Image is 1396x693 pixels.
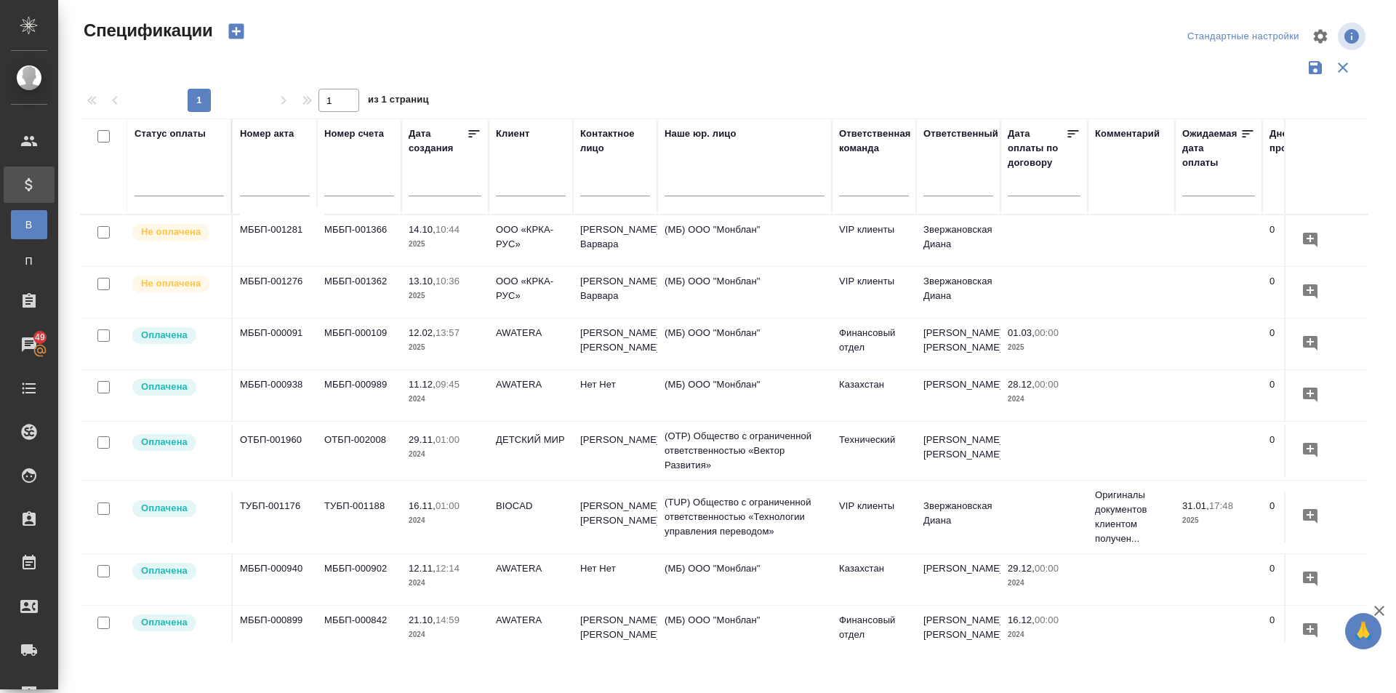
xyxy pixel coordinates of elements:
[436,327,460,338] p: 13:57
[141,380,188,394] p: Оплачена
[409,327,436,338] p: 12.02,
[580,127,650,156] div: Контактное лицо
[832,492,916,542] td: VIP клиенты
[1035,379,1059,390] p: 00:00
[233,215,317,266] td: МББП-001281
[317,215,401,266] td: МББП-001366
[496,613,566,628] p: AWATERA
[317,606,401,657] td: МББП-000842
[1035,614,1059,625] p: 00:00
[368,91,429,112] span: из 1 страниц
[409,379,436,390] p: 11.12,
[1008,340,1080,355] p: 2025
[916,319,1000,369] td: [PERSON_NAME] [PERSON_NAME]
[233,554,317,605] td: МББП-000940
[657,267,832,318] td: (МБ) ООО "Монблан"
[1095,127,1160,141] div: Комментарий
[832,606,916,657] td: Финансовый отдел
[916,492,1000,542] td: Звержановская Диана
[1008,379,1035,390] p: 28.12,
[1182,500,1209,511] p: 31.01,
[832,554,916,605] td: Казахстан
[832,425,916,476] td: Технический
[141,276,201,291] p: Не оплачена
[141,501,188,516] p: Оплачена
[1262,370,1347,421] td: 0
[409,434,436,445] p: 29.11,
[317,425,401,476] td: ОТБП-002008
[1182,513,1255,528] p: 2025
[1329,54,1357,81] button: Сбросить фильтры
[1351,616,1376,646] span: 🙏
[1035,327,1059,338] p: 00:00
[916,370,1000,421] td: [PERSON_NAME]
[573,425,657,476] td: [PERSON_NAME]
[916,606,1000,657] td: [PERSON_NAME] [PERSON_NAME]
[4,327,55,363] a: 49
[573,554,657,605] td: Нет Нет
[657,422,832,480] td: (OTP) Общество с ограниченной ответственностью «Вектор Развития»
[409,289,481,303] p: 2025
[436,224,460,235] p: 10:44
[832,319,916,369] td: Финансовый отдел
[916,267,1000,318] td: Звержановская Диана
[657,215,832,266] td: (МБ) ООО "Монблан"
[317,267,401,318] td: МББП-001362
[141,225,201,239] p: Не оплачена
[657,554,832,605] td: (МБ) ООО "Монблан"
[436,379,460,390] p: 09:45
[409,127,467,156] div: Дата создания
[436,276,460,287] p: 10:36
[1303,19,1338,54] span: Настроить таблицу
[1008,563,1035,574] p: 29.12,
[436,614,460,625] p: 14:59
[573,267,657,318] td: [PERSON_NAME] Варвара
[409,224,436,235] p: 14.10,
[11,247,47,276] a: П
[496,377,566,392] p: AWATERA
[409,237,481,252] p: 2025
[317,319,401,369] td: МББП-000109
[923,127,998,141] div: Ответственный
[26,330,54,345] span: 49
[233,606,317,657] td: МББП-000899
[219,19,254,44] button: Создать
[496,326,566,340] p: AWATERA
[409,628,481,642] p: 2024
[832,370,916,421] td: Казахстан
[233,267,317,318] td: МББП-001276
[657,370,832,421] td: (МБ) ООО "Монблан"
[573,370,657,421] td: Нет Нет
[1182,127,1240,170] div: Ожидаемая дата оплаты
[1262,215,1347,266] td: 0
[1301,54,1329,81] button: Сохранить фильтры
[233,370,317,421] td: МББП-000938
[409,447,481,462] p: 2024
[317,370,401,421] td: МББП-000989
[1345,613,1381,649] button: 🙏
[141,564,188,578] p: Оплачена
[573,492,657,542] td: [PERSON_NAME] [PERSON_NAME]
[11,210,47,239] a: В
[240,127,294,141] div: Номер акта
[409,500,436,511] p: 16.11,
[573,606,657,657] td: [PERSON_NAME] [PERSON_NAME]
[1008,614,1035,625] p: 16.12,
[141,435,188,449] p: Оплачена
[1262,319,1347,369] td: 0
[141,328,188,343] p: Оплачена
[409,563,436,574] p: 12.11,
[1269,127,1339,156] div: Дней просрочено
[1008,127,1066,170] div: Дата оплаты по договору
[409,392,481,406] p: 2024
[496,127,529,141] div: Клиент
[1209,500,1233,511] p: 17:48
[839,127,911,156] div: Ответственная команда
[665,127,737,141] div: Наше юр. лицо
[409,340,481,355] p: 2025
[573,319,657,369] td: [PERSON_NAME] [PERSON_NAME]
[324,127,384,141] div: Номер счета
[18,254,40,268] span: П
[496,433,566,447] p: ДЕТСКИЙ МИР
[496,499,566,513] p: BIOCAD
